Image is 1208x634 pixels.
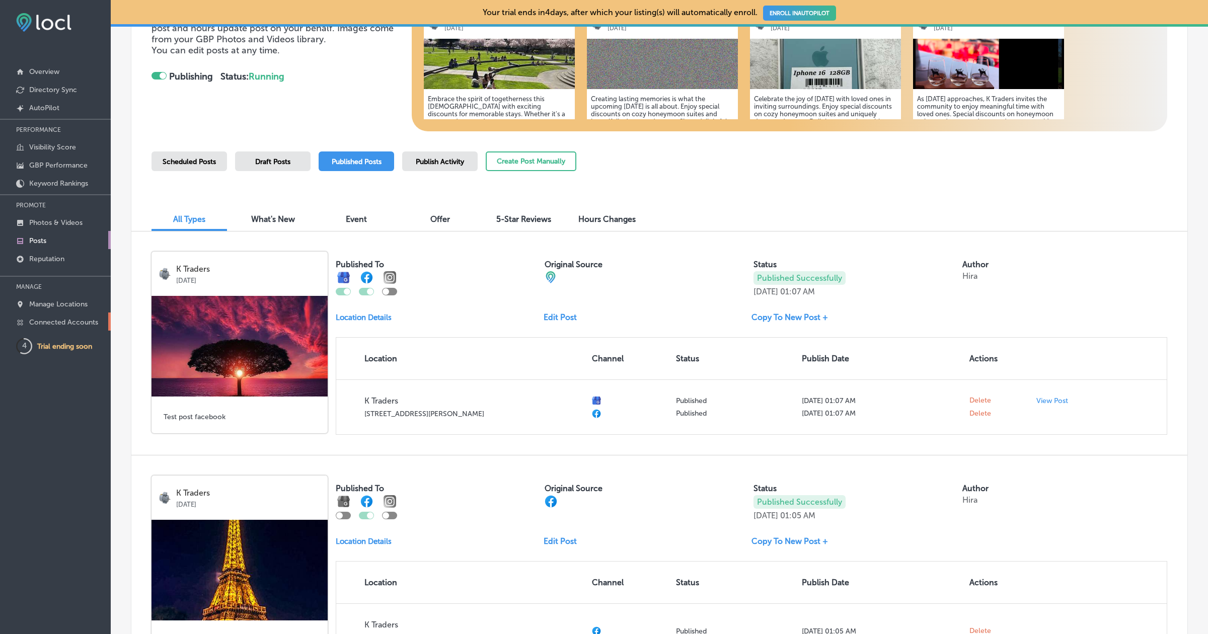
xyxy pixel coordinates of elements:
[29,236,46,245] p: Posts
[364,396,584,406] p: K Traders
[336,562,588,603] th: Location
[588,338,672,379] th: Channel
[336,484,384,493] label: Published To
[763,6,836,21] a: ENROLL INAUTOPILOT
[169,71,213,82] strong: Publishing
[962,271,977,281] p: Hira
[753,271,846,285] p: Published Successfully
[16,13,71,32] img: fda3e92497d09a02dc62c9cd864e3231.png
[164,413,316,421] h5: Test post facebook
[969,409,991,418] span: Delete
[255,157,290,166] span: Draft Posts
[676,397,794,405] p: Published
[364,410,584,418] p: [STREET_ADDRESS][PERSON_NAME]
[152,45,280,56] span: You can edit posts at any time.
[753,260,777,269] label: Status
[754,95,897,163] h5: Celebrate the joy of [DATE] with loved ones in inviting surroundings. Enjoy special discounts on ...
[29,218,83,227] p: Photos & Videos
[802,409,961,418] p: [DATE] 01:07 AM
[486,151,576,171] button: Create Post Manually
[176,498,321,508] p: [DATE]
[332,157,382,166] span: Published Posts
[416,157,464,166] span: Publish Activity
[29,161,88,170] p: GBP Performance
[544,536,585,546] a: Edit Post
[173,214,205,224] span: All Types
[29,143,76,151] p: Visibility Score
[798,562,965,603] th: Publish Date
[176,274,321,284] p: [DATE]
[545,260,602,269] label: Original Source
[587,39,738,89] img: 17550893781975afbf-d43e-4cea-9c06-d5464eb810af_2025-08-11.jpg
[444,25,570,32] p: [DATE]
[917,95,1060,171] h5: As [DATE] approaches, K Traders invites the community to enjoy meaningful time with loved ones. S...
[753,511,778,520] p: [DATE]
[965,562,1032,603] th: Actions
[578,214,636,224] span: Hours Changes
[159,492,171,504] img: logo
[753,484,777,493] label: Status
[159,268,171,280] img: logo
[771,25,896,32] p: [DATE]
[336,313,392,322] p: Location Details
[676,409,794,418] p: Published
[672,562,798,603] th: Status
[496,214,551,224] span: 5-Star Reviews
[969,396,991,405] span: Delete
[430,214,450,224] span: Offer
[608,25,733,32] p: [DATE]
[672,338,798,379] th: Status
[29,300,88,308] p: Manage Locations
[934,25,1060,32] p: [DATE]
[336,260,384,269] label: Published To
[336,338,588,379] th: Location
[751,536,836,546] a: Copy To New Post +
[798,338,965,379] th: Publish Date
[962,260,989,269] label: Author
[428,95,571,178] h5: Embrace the spirit of togetherness this [DEMOGRAPHIC_DATA] with exciting discounts for memorable ...
[544,312,585,322] a: Edit Post
[22,341,27,350] text: 4
[176,489,321,498] p: K Traders
[965,338,1032,379] th: Actions
[753,495,846,509] p: Published Successfully
[251,214,295,224] span: What's New
[220,71,284,82] strong: Status:
[364,620,584,629] p: K Traders
[29,86,77,94] p: Directory Sync
[152,520,328,620] img: 1755461113534545118_739992818907959_6457930643450247163_n.jpg
[424,39,575,89] img: 17519809325bb954b9-4463-4f6c-98b8-419e55ff5f06_2025-04-11.jpg
[483,8,836,17] p: Your trial ends in 4 days, after which your listing(s) will automatically enroll.
[962,495,977,505] p: Hira
[962,484,989,493] label: Author
[29,104,59,112] p: AutoPilot
[545,484,602,493] label: Original Source
[163,157,216,166] span: Scheduled Posts
[346,214,367,224] span: Event
[545,271,557,283] img: cba84b02adce74ede1fb4a8549a95eca.png
[336,537,392,546] p: Location Details
[750,39,901,89] img: 175081778264598b5d-6897-4868-8554-d8ec7983616c_2025-06-24.jpg
[780,511,815,520] p: 01:05 AM
[591,95,734,171] h5: Creating lasting memories is what the upcoming [DATE] is all about. Enjoy special discounts on co...
[913,39,1064,89] img: 1747926154fe57cc8b-57be-44a2-a929-fccabb4b2e4d_2025-05-22.png
[29,67,59,76] p: Overview
[29,255,64,263] p: Reputation
[1036,397,1068,405] p: View Post
[780,287,815,296] p: 01:07 AM
[29,318,98,327] p: Connected Accounts
[753,287,778,296] p: [DATE]
[152,12,394,45] span: Locl AutoPilot creates, schedules and publishes a weekly post and hours update post on your behal...
[588,562,672,603] th: Channel
[802,397,961,405] p: [DATE] 01:07 AM
[249,71,284,82] span: Running
[176,265,321,274] p: K Traders
[152,296,328,397] img: d9c7f453-bc68-47d3-b25c-9bdc38fa23329e2fbb31-902a-446c-89b7-d5581c84bc56tree-736885_1280.jpg
[29,179,88,188] p: Keyword Rankings
[751,312,836,322] a: Copy To New Post +
[1036,397,1095,405] a: View Post
[37,342,92,351] p: Trial ending soon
